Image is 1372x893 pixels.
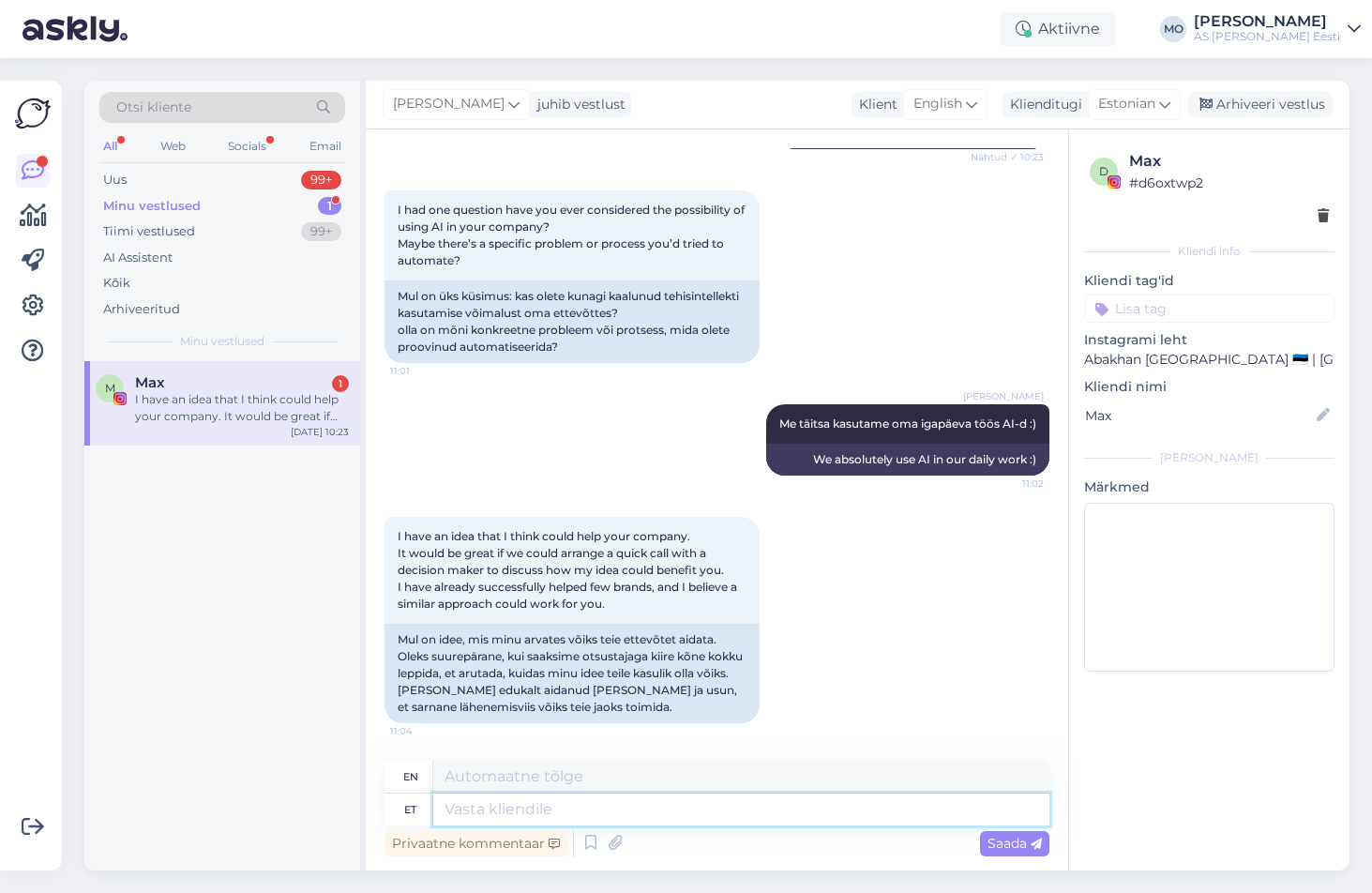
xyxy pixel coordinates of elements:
div: Klienditugi [1003,95,1082,114]
div: Minu vestlused [103,197,201,216]
div: en [403,761,418,793]
span: d [1099,164,1108,178]
div: et [404,794,416,825]
span: Estonian [1098,94,1155,114]
div: 99+ [301,171,341,189]
img: Askly Logo [15,96,51,131]
div: I have an idea that I think could help your company. It would be great if we could arrange a quic... [135,391,349,425]
div: [PERSON_NAME] [1194,14,1340,29]
div: Privaatne kommentaar [384,831,567,856]
div: Web [157,134,189,159]
span: 11:01 [390,364,460,378]
span: Minu vestlused [180,333,264,350]
div: 1 [332,375,349,392]
span: 11:04 [390,724,460,738]
div: Uus [103,171,127,189]
p: Märkmed [1084,477,1334,497]
div: Arhiveeri vestlus [1188,92,1333,117]
div: # d6oxtwp2 [1129,173,1329,193]
div: Socials [224,134,270,159]
div: Klient [852,95,897,114]
input: Lisa nimi [1085,405,1313,426]
span: Otsi kliente [116,98,191,117]
div: Email [306,134,345,159]
span: 11:02 [973,477,1044,491]
p: Abakhan [GEOGRAPHIC_DATA] 🇪🇪 | [GEOGRAPHIC_DATA] 🇱🇻 [1084,350,1334,370]
div: MO [1160,16,1186,42]
div: We absolutely use AI in our daily work :) [766,444,1049,476]
span: Max [135,374,165,391]
span: Saada [988,835,1042,852]
div: Tiimi vestlused [103,222,195,241]
span: [PERSON_NAME] [963,389,1044,403]
div: AI Assistent [103,249,173,267]
span: M [105,381,115,395]
div: Max [1129,150,1329,173]
div: [DATE] 10:23 [291,425,349,439]
p: Kliendi tag'id [1084,271,1334,291]
p: Kliendi nimi [1084,377,1334,397]
div: [PERSON_NAME] [1084,449,1334,466]
div: 1 [318,197,341,216]
div: Mul on idee, mis minu arvates võiks teie ettevõtet aidata. Oleks suurepärane, kui saaksime otsust... [384,624,760,723]
div: Aktiivne [1001,12,1115,46]
p: Instagrami leht [1084,330,1334,350]
div: 99+ [301,222,341,241]
span: I had one question have you ever considered the possibility of using AI in your company? Maybe th... [398,203,747,267]
div: Arhiveeritud [103,300,180,319]
span: Nähtud ✓ 10:23 [971,150,1044,164]
div: AS [PERSON_NAME] Eesti [1194,29,1340,44]
a: [PERSON_NAME]AS [PERSON_NAME] Eesti [1194,14,1361,44]
div: Kliendi info [1084,243,1334,260]
span: English [913,94,962,114]
div: All [99,134,121,159]
div: Kõik [103,274,130,293]
div: Mul on üks küsimus: kas olete kunagi kaalunud tehisintellekti kasutamise võimalust oma ettevõttes... [384,280,760,363]
span: I have an idea that I think could help your company. It would be great if we could arrange a quic... [398,529,740,611]
div: juhib vestlust [530,95,626,114]
span: [PERSON_NAME] [393,94,505,114]
span: Me täitsa kasutame oma igapäeva töös AI-d :) [779,416,1036,431]
input: Lisa tag [1084,295,1334,323]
